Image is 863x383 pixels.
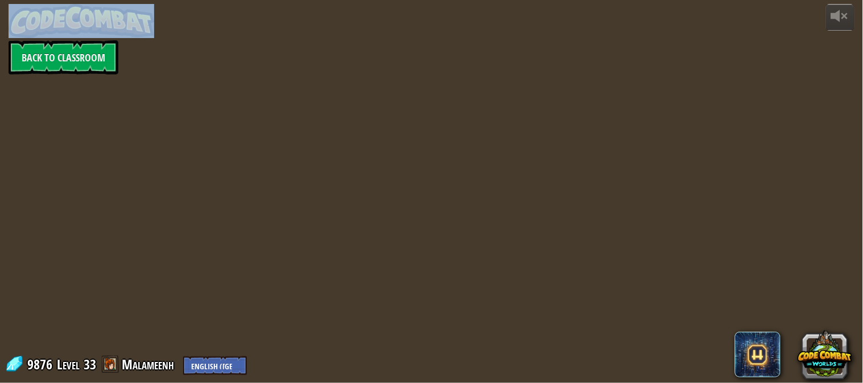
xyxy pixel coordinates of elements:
a: Back to Classroom [9,40,118,74]
a: Malameenh [122,355,177,373]
button: Adjust volume [826,4,854,31]
span: 9876 [27,355,56,373]
span: 33 [84,355,96,373]
img: CodeCombat - Learn how to code by playing a game [9,4,154,38]
span: Level [57,355,80,374]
